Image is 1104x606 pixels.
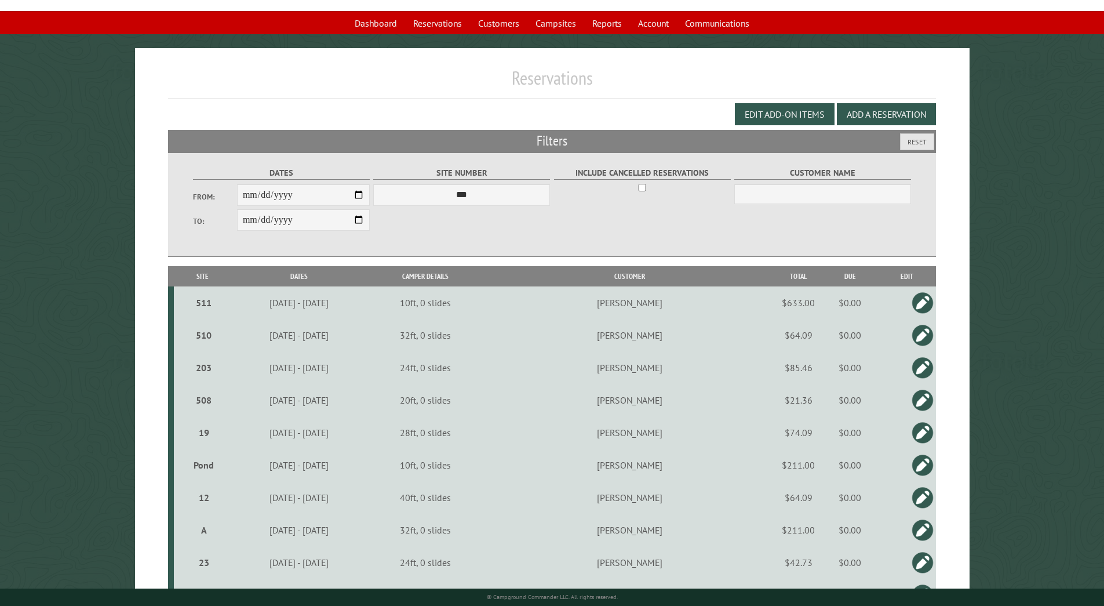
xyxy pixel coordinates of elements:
button: Edit Add-on Items [735,103,835,125]
label: Include Cancelled Reservations [554,166,731,180]
div: [DATE] - [DATE] [233,394,365,406]
h2: Filters [168,130,937,152]
td: $0.00 [822,449,879,481]
a: Communications [678,12,756,34]
td: [PERSON_NAME] [484,351,775,384]
div: 508 [178,394,229,406]
td: 10ft, 0 slides [366,286,484,319]
td: $74.09 [775,416,822,449]
td: 32ft, 0 slides [366,514,484,546]
th: Customer [484,266,775,286]
div: 511 [178,297,229,309]
td: $64.09 [775,319,822,351]
td: 10ft, 0 slides [366,449,484,481]
div: 19 [178,427,229,438]
td: [PERSON_NAME] [484,384,775,416]
div: 12 [178,492,229,503]
td: 40ft, 0 slides [366,481,484,514]
td: 24ft, 0 slides [366,546,484,579]
button: Add a Reservation [837,103,936,125]
label: To: [193,216,237,227]
td: $0.00 [822,481,879,514]
td: $0.00 [822,319,879,351]
td: [PERSON_NAME] [484,546,775,579]
div: 510 [178,329,229,341]
td: 28ft, 0 slides [366,416,484,449]
div: [DATE] - [DATE] [233,297,365,309]
div: [DATE] - [DATE] [233,427,365,438]
td: $42.73 [775,546,822,579]
td: 32ft, 0 slides [366,319,484,351]
a: Account [631,12,676,34]
div: [DATE] - [DATE] [233,492,365,503]
h1: Reservations [168,67,937,99]
label: Customer Name [734,166,911,180]
label: Dates [193,166,370,180]
th: Edit [879,266,937,286]
div: Pond [178,459,229,471]
div: [DATE] - [DATE] [233,524,365,536]
td: [PERSON_NAME] [484,416,775,449]
div: [DATE] - [DATE] [233,459,365,471]
td: [PERSON_NAME] [484,319,775,351]
div: 203 [178,362,229,373]
td: [PERSON_NAME] [484,481,775,514]
th: Due [822,266,879,286]
td: $64.09 [775,481,822,514]
label: From: [193,191,237,202]
a: Campsites [529,12,583,34]
a: Dashboard [348,12,404,34]
th: Site [174,266,231,286]
th: Camper Details [366,266,484,286]
th: Total [775,266,822,286]
th: Dates [231,266,366,286]
td: 24ft, 0 slides [366,351,484,384]
div: [DATE] - [DATE] [233,329,365,341]
div: A [178,524,229,536]
a: Customers [471,12,526,34]
td: $211.00 [775,449,822,481]
td: [PERSON_NAME] [484,286,775,319]
div: [DATE] - [DATE] [233,362,365,373]
div: [DATE] - [DATE] [233,557,365,568]
td: $0.00 [822,351,879,384]
label: Site Number [373,166,550,180]
div: 23 [178,557,229,568]
small: © Campground Commander LLC. All rights reserved. [487,593,618,601]
td: $85.46 [775,351,822,384]
td: $21.36 [775,384,822,416]
td: $0.00 [822,286,879,319]
td: [PERSON_NAME] [484,449,775,481]
td: $0.00 [822,416,879,449]
td: [PERSON_NAME] [484,514,775,546]
td: 20ft, 0 slides [366,384,484,416]
a: Reservations [406,12,469,34]
td: $0.00 [822,546,879,579]
td: $633.00 [775,286,822,319]
td: $0.00 [822,514,879,546]
a: Reports [585,12,629,34]
td: $211.00 [775,514,822,546]
button: Reset [900,133,934,150]
td: $0.00 [822,384,879,416]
